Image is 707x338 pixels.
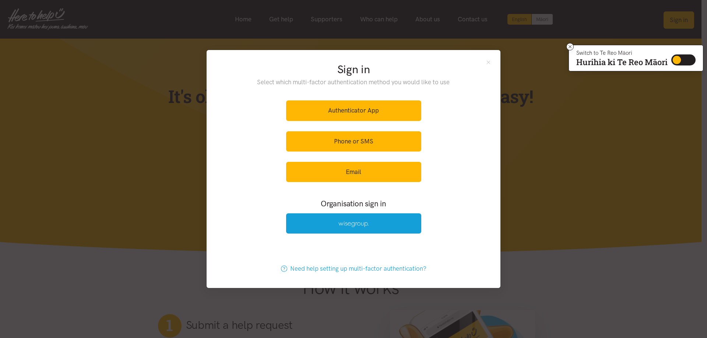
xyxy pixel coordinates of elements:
a: Need help setting up multi-factor authentication? [273,259,434,279]
p: Hurihia ki Te Reo Māori [576,59,668,65]
button: Close [485,59,492,65]
h2: Sign in [242,62,465,77]
a: Email [286,162,421,182]
p: Switch to Te Reo Māori [576,51,668,55]
h3: Organisation sign in [266,198,441,209]
img: Wise Group [338,221,369,227]
a: Authenticator App [286,100,421,121]
p: Select which multi-factor authentication method you would like to use [242,77,465,87]
a: Phone or SMS [286,131,421,152]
